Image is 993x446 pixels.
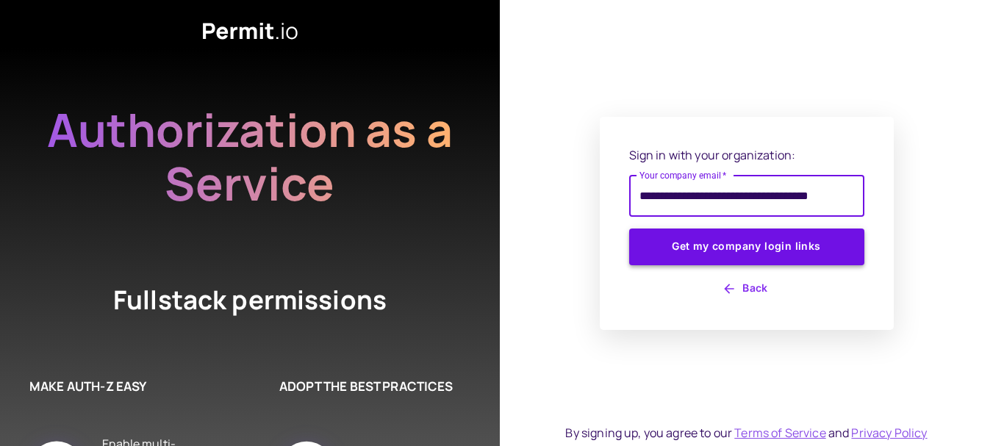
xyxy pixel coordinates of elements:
label: Your company email [639,169,727,181]
h6: MAKE AUTH-Z EASY [29,377,206,396]
a: Privacy Policy [851,425,927,441]
h4: Fullstack permissions [59,282,441,318]
button: Back [629,277,864,301]
button: Get my company login links [629,229,864,265]
h6: ADOPT THE BEST PRACTICES [279,377,456,396]
p: Sign in with your organization: [629,146,864,164]
div: By signing up, you agree to our and [565,424,927,442]
a: Terms of Service [734,425,825,441]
